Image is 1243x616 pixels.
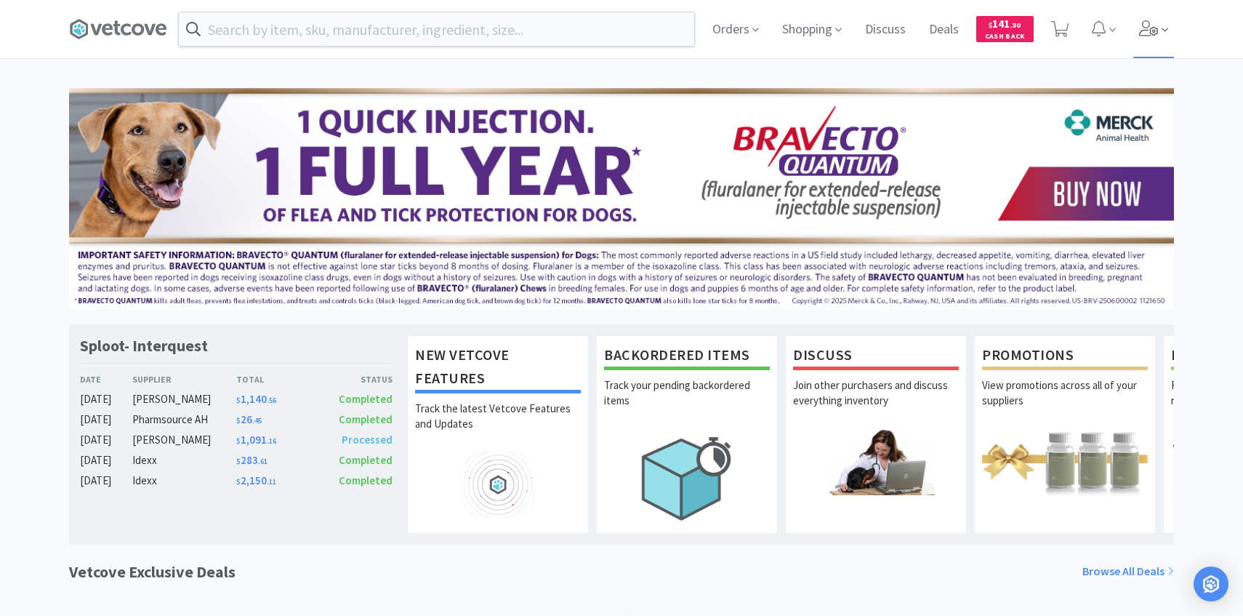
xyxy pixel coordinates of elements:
[80,431,132,449] div: [DATE]
[339,412,393,426] span: Completed
[80,411,132,428] div: [DATE]
[923,23,965,36] a: Deals
[179,12,694,46] input: Search by item, sku, manufacturer, ingredient, size...
[314,372,393,386] div: Status
[407,335,589,533] a: New Vetcove FeaturesTrack the latest Vetcove Features and Updates
[236,477,241,487] span: $
[342,433,393,447] span: Processed
[236,436,241,446] span: $
[785,335,967,533] a: DiscussJoin other purchasers and discuss everything inventory
[132,431,236,449] div: [PERSON_NAME]
[252,416,262,425] span: . 45
[596,335,778,533] a: Backordered ItemsTrack your pending backordered items
[339,453,393,467] span: Completed
[80,391,132,408] div: [DATE]
[604,428,770,528] img: hero_backorders.png
[69,559,236,585] h1: Vetcove Exclusive Deals
[982,343,1148,370] h1: Promotions
[236,372,315,386] div: Total
[80,452,393,469] a: [DATE]Idexx$283.61Completed
[1010,20,1021,30] span: . 30
[859,23,912,36] a: Discuss
[415,343,581,393] h1: New Vetcove Features
[1194,567,1228,601] div: Open Intercom Messenger
[236,433,276,447] span: 1,091
[132,452,236,469] div: Idexx
[267,477,276,487] span: . 11
[236,392,276,406] span: 1,140
[69,88,1174,309] img: 3ffb5edee65b4d9ab6d7b0afa510b01f.jpg
[267,436,276,446] span: . 16
[339,473,393,487] span: Completed
[258,457,267,466] span: . 61
[982,377,1148,428] p: View promotions across all of your suppliers
[236,453,267,467] span: 283
[989,20,992,30] span: $
[604,377,770,428] p: Track your pending backordered items
[267,396,276,405] span: . 56
[80,391,393,408] a: [DATE][PERSON_NAME]$1,140.56Completed
[236,457,241,466] span: $
[982,428,1148,495] img: hero_promotions.png
[236,396,241,405] span: $
[974,335,1156,533] a: PromotionsView promotions across all of your suppliers
[1082,562,1174,581] a: Browse All Deals
[132,372,236,386] div: Supplier
[80,452,132,469] div: [DATE]
[236,412,262,426] span: 26
[415,401,581,452] p: Track the latest Vetcove Features and Updates
[976,9,1034,49] a: $141.30Cash Back
[132,391,236,408] div: [PERSON_NAME]
[793,343,959,370] h1: Discuss
[80,472,393,489] a: [DATE]Idexx$2,150.11Completed
[80,431,393,449] a: [DATE][PERSON_NAME]$1,091.16Processed
[236,416,241,425] span: $
[236,473,276,487] span: 2,150
[80,335,208,356] h1: Sploot- Interquest
[80,411,393,428] a: [DATE]Pharmsource AH$26.45Completed
[793,428,959,495] img: hero_discuss.png
[339,392,393,406] span: Completed
[989,17,1021,31] span: 141
[132,411,236,428] div: Pharmsource AH
[132,472,236,489] div: Idexx
[80,372,132,386] div: Date
[80,472,132,489] div: [DATE]
[985,33,1025,42] span: Cash Back
[604,343,770,370] h1: Backordered Items
[793,377,959,428] p: Join other purchasers and discuss everything inventory
[415,452,581,518] img: hero_feature_roadmap.png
